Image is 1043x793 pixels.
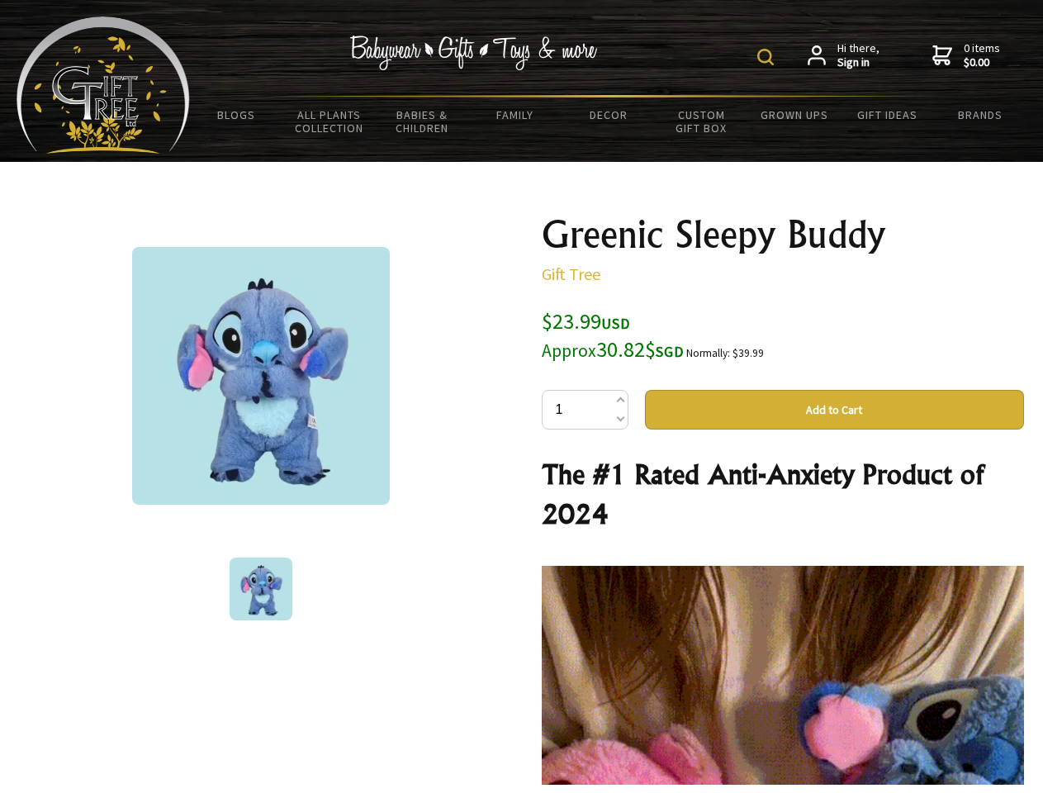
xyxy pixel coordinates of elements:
[656,342,684,361] span: SGD
[542,215,1024,254] h1: Greenic Sleepy Buddy
[376,97,469,145] a: Babies & Children
[542,340,596,362] small: Approx
[934,97,1027,132] a: Brands
[808,41,879,70] a: Hi there,Sign in
[350,36,598,70] img: Babywear - Gifts - Toys & more
[655,97,748,145] a: Custom Gift Box
[841,97,934,132] a: Gift Ideas
[132,247,390,505] img: Greenic Sleepy Buddy
[686,346,764,360] small: Normally: $39.99
[469,97,562,132] a: Family
[837,41,879,70] span: Hi there,
[542,264,600,284] a: Gift Tree
[645,390,1024,430] button: Add to Cart
[230,558,292,620] img: Greenic Sleepy Buddy
[283,97,377,145] a: All Plants Collection
[542,458,984,530] strong: The #1 Rated Anti-Anxiety Product of 2024
[562,97,655,132] a: Decor
[837,55,879,70] strong: Sign in
[964,40,1000,70] span: 0 items
[932,41,1000,70] a: 0 items$0.00
[190,97,283,132] a: BLOGS
[601,314,630,333] span: USD
[757,49,774,65] img: product search
[964,55,1000,70] strong: $0.00
[747,97,841,132] a: Grown Ups
[17,17,190,154] img: Babyware - Gifts - Toys and more...
[542,307,684,363] span: $23.99 30.82$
